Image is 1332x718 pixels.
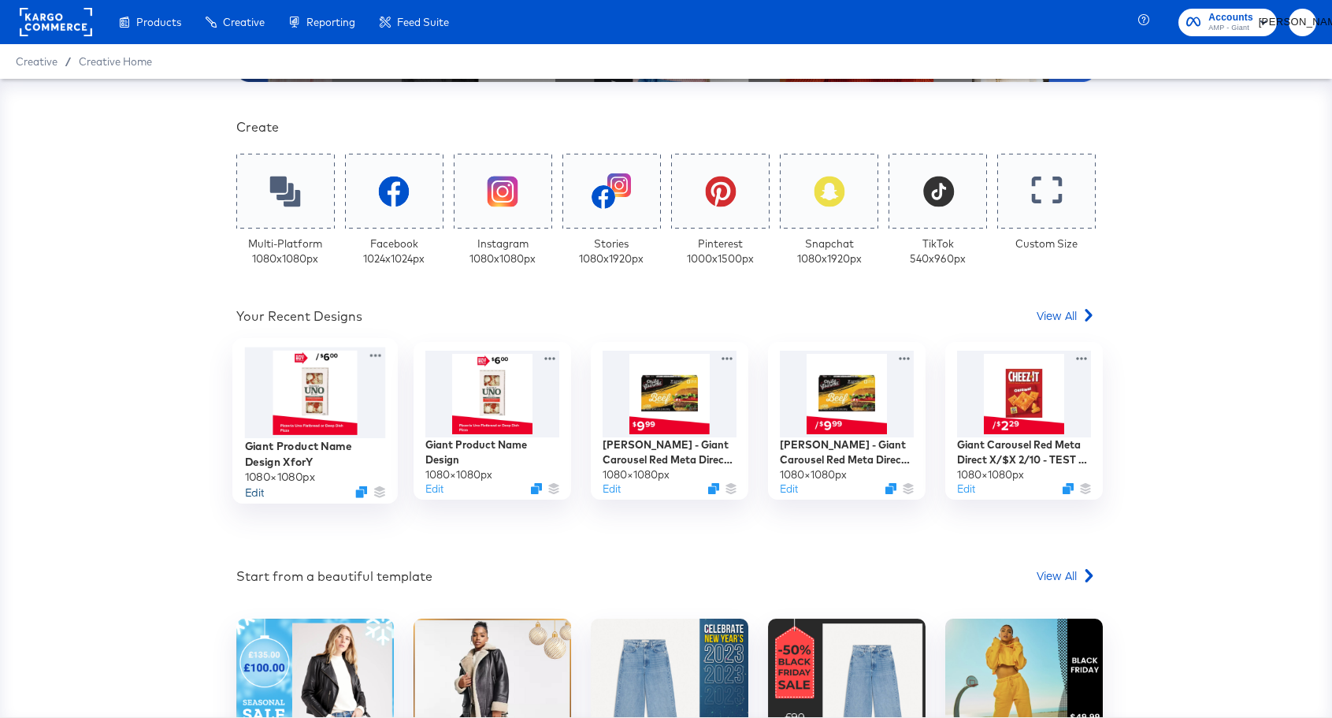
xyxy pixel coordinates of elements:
[780,437,914,467] div: [PERSON_NAME] - Giant Carousel Red Meta Direct X/$X 2/10 - TEST X/X
[232,338,398,504] div: Giant Product Name Design XforY1080×1080pxEditDuplicate
[223,16,265,28] span: Creative
[136,16,181,28] span: Products
[780,482,798,497] button: Edit
[957,482,975,497] button: Edit
[885,483,896,494] svg: Duplicate
[957,467,1024,482] div: 1080 × 1080 px
[425,482,443,497] button: Edit
[16,55,58,68] span: Creative
[945,342,1103,500] div: Giant Carousel Red Meta Direct X/$X 2/10 - TEST X/X1080×1080pxEditDuplicate
[236,307,362,326] div: Your Recent Designs
[1289,9,1316,36] button: [PERSON_NAME]
[236,567,432,586] div: Start from a beautiful template
[1037,567,1077,583] span: View All
[1178,9,1277,36] button: AccountsAMP - Giant
[1037,567,1096,590] a: View All
[603,482,621,497] button: Edit
[363,236,425,266] div: Facebook 1024 x 1024 px
[797,236,862,266] div: Snapchat 1080 x 1920 px
[603,467,670,482] div: 1080 × 1080 px
[245,469,315,484] div: 1080 × 1080 px
[957,437,1091,467] div: Giant Carousel Red Meta Direct X/$X 2/10 - TEST X/X
[248,236,322,266] div: Multi-Platform 1080 x 1080 px
[531,483,542,494] svg: Duplicate
[708,483,719,494] svg: Duplicate
[1208,22,1253,35] span: AMP - Giant
[58,55,79,68] span: /
[397,16,449,28] span: Feed Suite
[579,236,644,266] div: Stories 1080 x 1920 px
[1037,307,1096,330] a: View All
[425,467,492,482] div: 1080 × 1080 px
[245,438,386,469] div: Giant Product Name Design XforY
[245,485,264,500] button: Edit
[603,437,736,467] div: [PERSON_NAME] - Giant Carousel Red Meta Direct Reg Price 2/10 - TEST BASE
[355,486,367,498] svg: Duplicate
[1295,13,1310,32] span: [PERSON_NAME]
[910,236,966,266] div: TikTok 540 x 960 px
[687,236,754,266] div: Pinterest 1000 x 1500 px
[414,342,571,500] div: Giant Product Name Design1080×1080pxEditDuplicate
[780,467,847,482] div: 1080 × 1080 px
[306,16,355,28] span: Reporting
[425,437,559,467] div: Giant Product Name Design
[79,55,152,68] a: Creative Home
[591,342,748,500] div: [PERSON_NAME] - Giant Carousel Red Meta Direct Reg Price 2/10 - TEST BASE1080×1080pxEditDuplicate
[768,342,926,500] div: [PERSON_NAME] - Giant Carousel Red Meta Direct X/$X 2/10 - TEST X/X1080×1080pxEditDuplicate
[1015,236,1078,251] div: Custom Size
[1063,483,1074,494] svg: Duplicate
[236,118,1096,136] div: Create
[1037,307,1077,323] span: View All
[469,236,536,266] div: Instagram 1080 x 1080 px
[1208,9,1253,26] span: Accounts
